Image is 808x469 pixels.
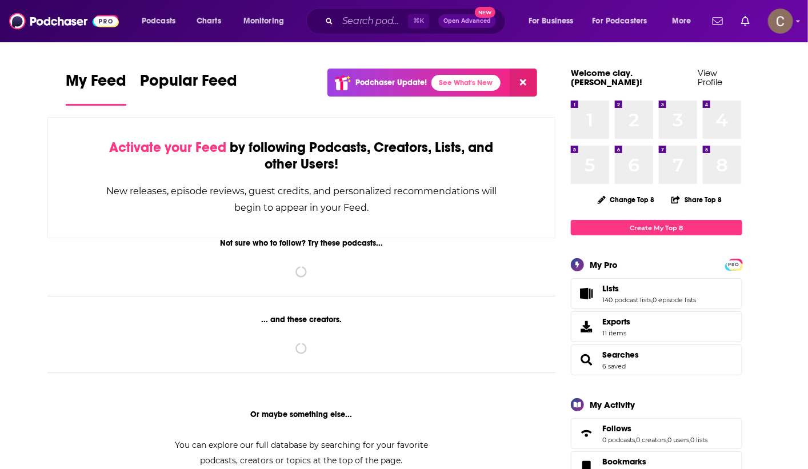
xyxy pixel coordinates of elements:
button: Share Top 8 [671,189,722,211]
a: 0 users [667,436,689,444]
span: Logged in as clay.bolton [768,9,793,34]
span: Exports [602,316,630,327]
p: Podchaser Update! [355,78,427,87]
a: Follows [575,426,598,442]
span: Activate your Feed [109,139,226,156]
a: 0 podcasts [602,436,635,444]
div: My Activity [590,399,635,410]
span: More [672,13,691,29]
a: View Profile [698,67,723,87]
span: Lists [602,283,619,294]
span: Bookmarks [602,456,646,467]
img: User Profile [768,9,793,34]
div: My Pro [590,259,618,270]
span: Searches [571,344,742,375]
a: 0 creators [636,436,666,444]
a: Searches [602,350,639,360]
span: Podcasts [142,13,175,29]
span: Open Advanced [443,18,491,24]
span: Lists [571,278,742,309]
a: Lists [575,286,598,302]
a: Show notifications dropdown [708,11,727,31]
span: Follows [602,423,631,434]
a: Welcome clay.[PERSON_NAME]! [571,67,642,87]
span: Charts [197,13,221,29]
span: Follows [571,418,742,449]
div: You can explore our full database by searching for your favorite podcasts, creators or topics at ... [161,438,442,468]
a: Exports [571,311,742,342]
span: Popular Feed [140,71,237,97]
a: See What's New [431,75,501,91]
div: New releases, episode reviews, guest credits, and personalized recommendations will begin to appe... [105,183,498,216]
button: Change Top 8 [591,193,662,207]
a: Searches [575,352,598,368]
button: open menu [664,12,706,30]
div: Not sure who to follow? Try these podcasts... [47,238,555,248]
span: For Business [529,13,574,29]
a: Follows [602,423,707,434]
button: open menu [521,12,588,30]
a: Create My Top 8 [571,220,742,235]
img: Podchaser - Follow, Share and Rate Podcasts [9,10,119,32]
span: , [635,436,636,444]
a: My Feed [66,71,126,106]
a: Show notifications dropdown [737,11,754,31]
button: Show profile menu [768,9,793,34]
a: Bookmarks [602,456,669,467]
a: 0 lists [690,436,707,444]
button: open menu [235,12,299,30]
button: Open AdvancedNew [438,14,496,28]
span: ⌘ K [408,14,429,29]
a: 0 episode lists [653,296,696,304]
span: PRO [727,260,741,269]
span: , [689,436,690,444]
span: New [475,7,495,18]
a: PRO [727,260,741,268]
span: , [666,436,667,444]
a: Popular Feed [140,71,237,106]
div: Or maybe something else... [47,410,555,419]
span: , [651,296,653,304]
a: 6 saved [602,362,626,370]
div: Search podcasts, credits, & more... [317,8,517,34]
button: open menu [134,12,190,30]
span: For Podcasters [593,13,647,29]
a: Charts [189,12,228,30]
span: My Feed [66,71,126,97]
div: ... and these creators. [47,315,555,324]
span: 11 items [602,329,630,337]
span: Exports [575,319,598,335]
span: Monitoring [243,13,284,29]
a: 140 podcast lists [602,296,651,304]
button: open menu [585,12,664,30]
input: Search podcasts, credits, & more... [338,12,408,30]
a: Lists [602,283,696,294]
div: by following Podcasts, Creators, Lists, and other Users! [105,139,498,173]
